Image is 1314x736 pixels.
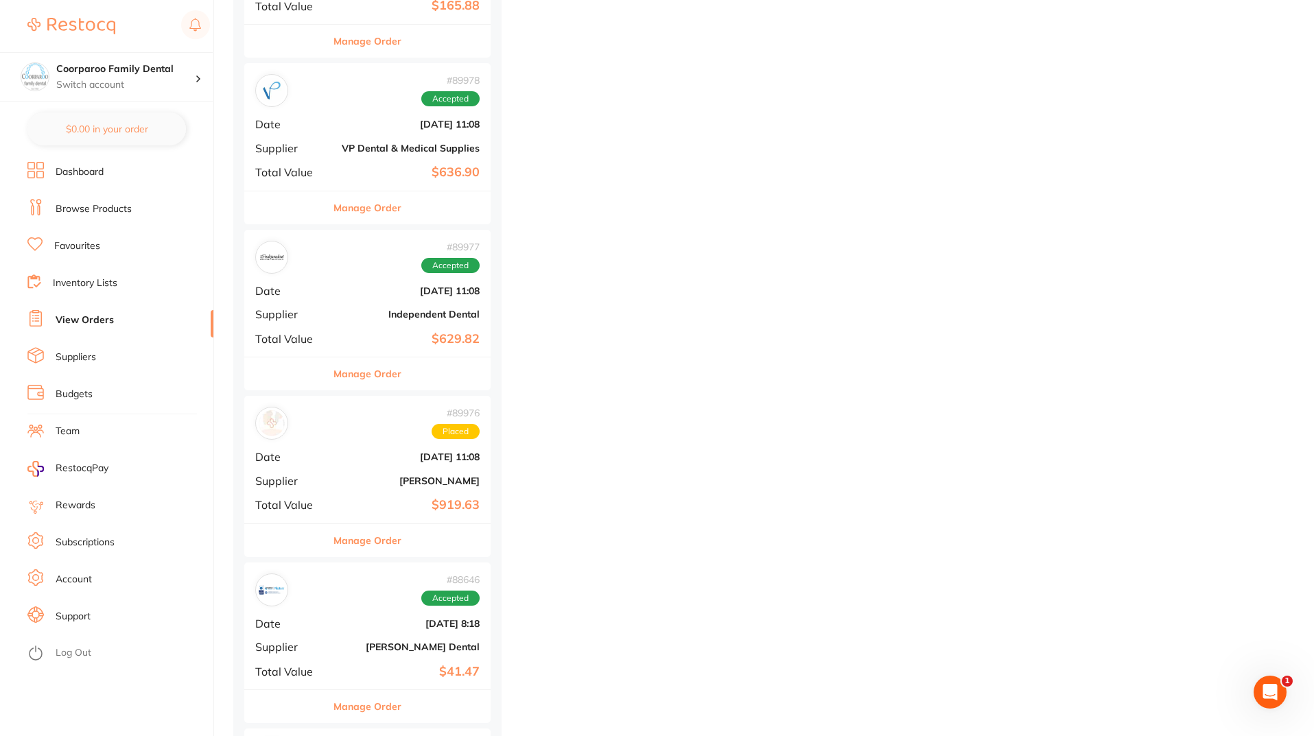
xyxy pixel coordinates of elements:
[56,536,115,549] a: Subscriptions
[338,451,480,462] b: [DATE] 11:08
[333,25,401,58] button: Manage Order
[421,91,480,106] span: Accepted
[255,499,327,511] span: Total Value
[56,610,91,624] a: Support
[259,78,285,104] img: VP Dental & Medical Supplies
[338,618,480,629] b: [DATE] 8:18
[56,313,114,327] a: View Orders
[255,451,327,463] span: Date
[338,119,480,130] b: [DATE] 11:08
[1282,676,1293,687] span: 1
[56,202,132,216] a: Browse Products
[338,143,480,154] b: VP Dental & Medical Supplies
[27,10,115,42] a: Restocq Logo
[1254,676,1287,709] iframe: Intercom live chat
[432,424,480,439] span: Placed
[259,577,285,603] img: Erskine Dental
[56,462,108,475] span: RestocqPay
[56,62,195,76] h4: Coorparoo Family Dental
[56,425,80,438] a: Team
[259,244,285,270] img: Independent Dental
[27,643,209,665] button: Log Out
[338,665,480,679] b: $41.47
[333,690,401,723] button: Manage Order
[56,646,91,660] a: Log Out
[27,112,186,145] button: $0.00 in your order
[56,499,95,512] a: Rewards
[338,498,480,512] b: $919.63
[56,388,93,401] a: Budgets
[338,641,480,652] b: [PERSON_NAME] Dental
[21,63,49,91] img: Coorparoo Family Dental
[333,524,401,557] button: Manage Order
[255,641,327,653] span: Supplier
[244,562,491,724] div: Erskine Dental#88646AcceptedDate[DATE] 8:18Supplier[PERSON_NAME] DentalTotal Value$41.47Manage Order
[338,285,480,296] b: [DATE] 11:08
[244,396,491,557] div: Henry Schein Halas#89976PlacedDate[DATE] 11:08Supplier[PERSON_NAME]Total Value$919.63Manage Order
[255,475,327,487] span: Supplier
[255,166,327,178] span: Total Value
[432,407,480,418] span: # 89976
[255,118,327,130] span: Date
[421,258,480,273] span: Accepted
[421,75,480,86] span: # 89978
[338,165,480,180] b: $636.90
[244,63,491,224] div: VP Dental & Medical Supplies#89978AcceptedDate[DATE] 11:08SupplierVP Dental & Medical SuppliesTot...
[421,241,480,252] span: # 89977
[255,285,327,297] span: Date
[255,665,327,678] span: Total Value
[56,165,104,179] a: Dashboard
[56,573,92,586] a: Account
[56,351,96,364] a: Suppliers
[27,461,108,477] a: RestocqPay
[421,591,480,606] span: Accepted
[333,191,401,224] button: Manage Order
[255,617,327,630] span: Date
[333,357,401,390] button: Manage Order
[338,475,480,486] b: [PERSON_NAME]
[259,410,285,436] img: Henry Schein Halas
[27,18,115,34] img: Restocq Logo
[27,461,44,477] img: RestocqPay
[255,333,327,345] span: Total Value
[255,308,327,320] span: Supplier
[421,574,480,585] span: # 88646
[53,276,117,290] a: Inventory Lists
[56,78,195,92] p: Switch account
[255,142,327,154] span: Supplier
[54,239,100,253] a: Favourites
[338,309,480,320] b: Independent Dental
[338,332,480,346] b: $629.82
[244,230,491,391] div: Independent Dental#89977AcceptedDate[DATE] 11:08SupplierIndependent DentalTotal Value$629.82Manag...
